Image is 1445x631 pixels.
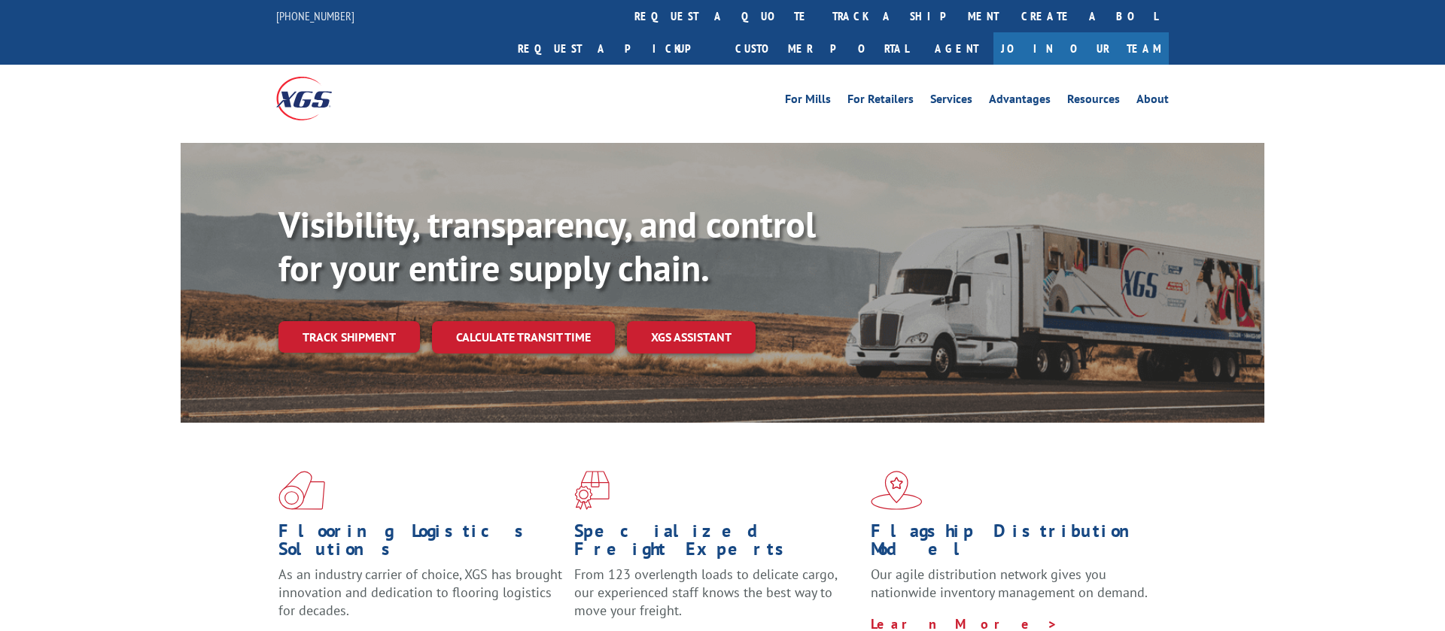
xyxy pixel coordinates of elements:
[627,321,756,353] a: XGS ASSISTANT
[1067,93,1120,110] a: Resources
[993,32,1169,65] a: Join Our Team
[847,93,914,110] a: For Retailers
[930,93,972,110] a: Services
[920,32,993,65] a: Agent
[278,321,420,353] a: Track shipment
[278,522,563,566] h1: Flooring Logistics Solutions
[871,566,1148,601] span: Our agile distribution network gives you nationwide inventory management on demand.
[278,471,325,510] img: xgs-icon-total-supply-chain-intelligence-red
[574,471,610,510] img: xgs-icon-focused-on-flooring-red
[574,522,859,566] h1: Specialized Freight Experts
[785,93,831,110] a: For Mills
[871,471,923,510] img: xgs-icon-flagship-distribution-model-red
[432,321,615,353] a: Calculate transit time
[724,32,920,65] a: Customer Portal
[1136,93,1169,110] a: About
[278,566,562,619] span: As an industry carrier of choice, XGS has brought innovation and dedication to flooring logistics...
[278,201,816,291] b: Visibility, transparency, and control for your entire supply chain.
[276,8,354,23] a: [PHONE_NUMBER]
[507,32,724,65] a: Request a pickup
[871,522,1155,566] h1: Flagship Distribution Model
[989,93,1051,110] a: Advantages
